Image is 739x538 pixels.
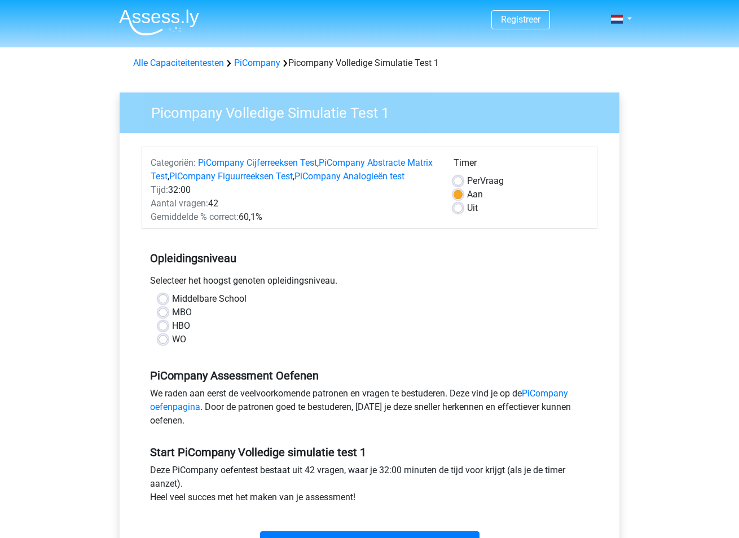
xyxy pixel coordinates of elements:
[142,387,597,432] div: We raden aan eerst de veelvoorkomende patronen en vragen te bestuderen. Deze vind je op de . Door...
[234,58,280,68] a: PiCompany
[501,14,540,25] a: Registreer
[151,184,168,195] span: Tijd:
[151,198,208,209] span: Aantal vragen:
[142,210,445,224] div: 60,1%
[172,306,192,319] label: MBO
[467,174,504,188] label: Vraag
[119,9,199,36] img: Assessly
[142,274,597,292] div: Selecteer het hoogst genoten opleidingsniveau.
[169,171,293,182] a: PiCompany Figuurreeksen Test
[172,333,186,346] label: WO
[151,157,196,168] span: Categoriën:
[142,156,445,183] div: , , ,
[129,56,610,70] div: Picompany Volledige Simulatie Test 1
[150,446,589,459] h5: Start PiCompany Volledige simulatie test 1
[294,171,404,182] a: PiCompany Analogieën test
[467,201,478,215] label: Uit
[142,183,445,197] div: 32:00
[198,157,317,168] a: PiCompany Cijferreeksen Test
[142,197,445,210] div: 42
[172,292,247,306] label: Middelbare School
[142,464,597,509] div: Deze PiCompany oefentest bestaat uit 42 vragen, waar je 32:00 minuten de tijd voor krijgt (als je...
[133,58,224,68] a: Alle Capaciteitentesten
[172,319,190,333] label: HBO
[150,247,589,270] h5: Opleidingsniveau
[467,188,483,201] label: Aan
[150,369,589,382] h5: PiCompany Assessment Oefenen
[138,100,611,122] h3: Picompany Volledige Simulatie Test 1
[454,156,588,174] div: Timer
[151,211,239,222] span: Gemiddelde % correct:
[467,175,480,186] span: Per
